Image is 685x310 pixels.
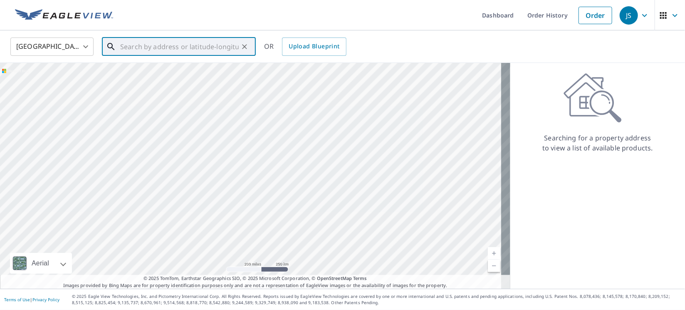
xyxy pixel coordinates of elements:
[488,247,500,260] a: Current Level 5, Zoom In
[542,133,653,153] p: Searching for a property address to view a list of available products.
[579,7,612,24] a: Order
[282,37,346,56] a: Upload Blueprint
[120,35,239,58] input: Search by address or latitude-longitude
[15,9,113,22] img: EV Logo
[289,41,339,52] span: Upload Blueprint
[143,275,367,282] span: © 2025 TomTom, Earthstar Geographics SIO, © 2025 Microsoft Corporation, ©
[32,297,59,302] a: Privacy Policy
[239,41,250,52] button: Clear
[488,260,500,272] a: Current Level 5, Zoom Out
[353,275,367,281] a: Terms
[10,253,72,274] div: Aerial
[317,275,352,281] a: OpenStreetMap
[10,35,94,58] div: [GEOGRAPHIC_DATA]
[4,297,59,302] p: |
[72,293,681,306] p: © 2025 Eagle View Technologies, Inc. and Pictometry International Corp. All Rights Reserved. Repo...
[29,253,52,274] div: Aerial
[4,297,30,302] a: Terms of Use
[620,6,638,25] div: JS
[264,37,346,56] div: OR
